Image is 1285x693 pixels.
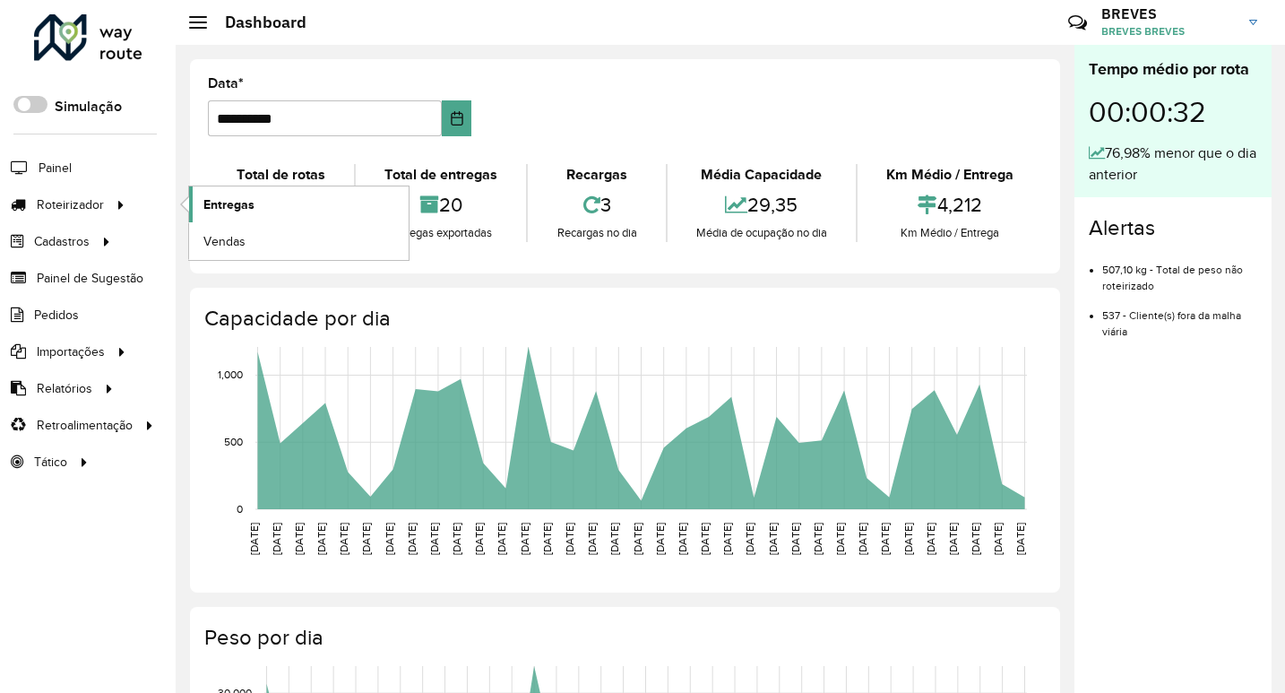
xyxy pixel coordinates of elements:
span: Roteirizador [37,195,104,214]
text: [DATE] [1014,523,1026,555]
text: [DATE] [248,523,260,555]
text: [DATE] [564,523,575,555]
label: Simulação [55,96,122,117]
text: [DATE] [744,523,755,555]
text: 0 [237,503,243,515]
text: [DATE] [654,523,666,555]
span: Relatórios [37,379,92,398]
span: Painel [39,159,72,178]
div: Total de rotas [212,164,349,186]
div: Tempo médio por rota [1089,57,1257,82]
text: 500 [224,436,243,447]
h4: Alertas [1089,215,1257,241]
li: 507,10 kg - Total de peso não roteirizado [1102,248,1257,294]
div: Km Médio / Entrega [862,224,1038,242]
text: [DATE] [586,523,598,555]
text: [DATE] [767,523,779,555]
span: Pedidos [34,306,79,325]
div: 76,98% menor que o dia anterior [1089,143,1257,186]
div: 29,35 [672,186,851,224]
text: [DATE] [947,523,959,555]
text: [DATE] [384,523,395,555]
h4: Peso por dia [204,625,1042,651]
div: Entregas exportadas [360,224,522,242]
div: Média de ocupação no dia [672,224,851,242]
text: [DATE] [721,523,733,555]
text: [DATE] [925,523,936,555]
div: 20 [360,186,522,224]
text: [DATE] [789,523,801,555]
text: [DATE] [473,523,485,555]
text: [DATE] [293,523,305,555]
span: Vendas [203,232,246,251]
text: [DATE] [315,523,327,555]
span: Retroalimentação [37,416,133,435]
text: [DATE] [879,523,891,555]
label: Data [208,73,244,94]
div: Km Médio / Entrega [862,164,1038,186]
text: [DATE] [699,523,711,555]
text: [DATE] [834,523,846,555]
text: [DATE] [677,523,688,555]
div: Média Capacidade [672,164,851,186]
text: [DATE] [271,523,282,555]
a: Entregas [189,186,409,222]
text: [DATE] [406,523,418,555]
h4: Capacidade por dia [204,306,1042,332]
text: [DATE] [970,523,981,555]
h3: BREVES [1101,5,1236,22]
text: [DATE] [338,523,349,555]
div: Recargas [532,164,660,186]
span: Cadastros [34,232,90,251]
text: [DATE] [608,523,620,555]
text: [DATE] [812,523,824,555]
div: Total de entregas [360,164,522,186]
text: [DATE] [428,523,440,555]
li: 537 - Cliente(s) fora da malha viária [1102,294,1257,340]
div: 3 [532,186,660,224]
div: 00:00:32 [1089,82,1257,143]
text: [DATE] [451,523,462,555]
span: Importações [37,342,105,361]
text: [DATE] [992,523,1004,555]
h2: Dashboard [207,13,306,32]
text: [DATE] [541,523,553,555]
span: Painel de Sugestão [37,269,143,288]
div: 4,212 [862,186,1038,224]
span: BREVES BREVES [1101,23,1236,39]
text: [DATE] [360,523,372,555]
text: [DATE] [632,523,643,555]
span: Entregas [203,195,254,214]
button: Choose Date [442,100,471,136]
div: Recargas no dia [532,224,660,242]
text: [DATE] [902,523,914,555]
text: [DATE] [519,523,530,555]
a: Vendas [189,223,409,259]
div: Críticas? Dúvidas? Elogios? Sugestões? Entre em contato conosco! [854,5,1041,54]
text: [DATE] [857,523,868,555]
text: [DATE] [496,523,507,555]
span: Tático [34,453,67,472]
text: 1,000 [218,369,243,381]
a: Contato Rápido [1058,4,1097,42]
